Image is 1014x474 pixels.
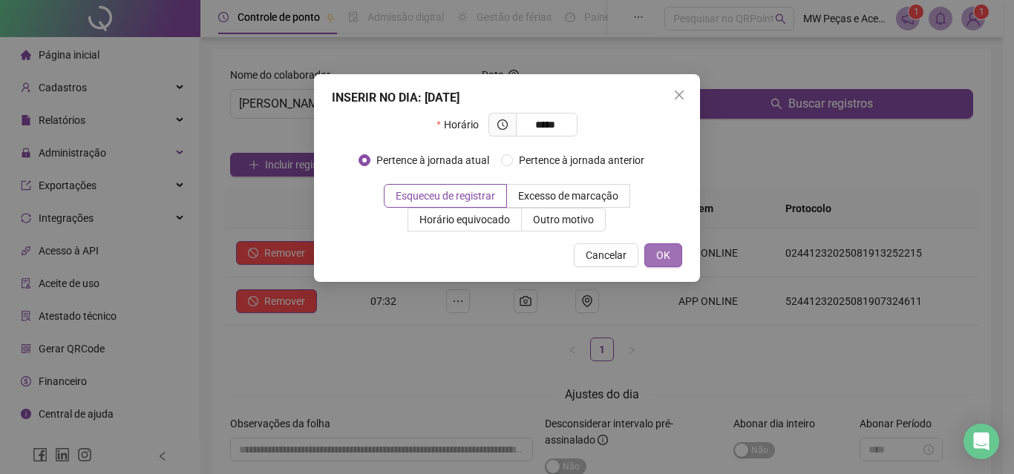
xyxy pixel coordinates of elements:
[370,152,495,168] span: Pertence à jornada atual
[513,152,650,168] span: Pertence à jornada anterior
[518,190,618,202] span: Excesso de marcação
[396,190,495,202] span: Esqueceu de registrar
[419,214,510,226] span: Horário equivocado
[644,243,682,267] button: OK
[436,113,488,136] label: Horário
[964,424,999,459] div: Open Intercom Messenger
[667,83,691,107] button: Close
[673,89,685,101] span: close
[533,214,594,226] span: Outro motivo
[574,243,638,267] button: Cancelar
[332,89,682,107] div: INSERIR NO DIA : [DATE]
[586,247,627,263] span: Cancelar
[497,119,508,130] span: clock-circle
[656,247,670,263] span: OK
